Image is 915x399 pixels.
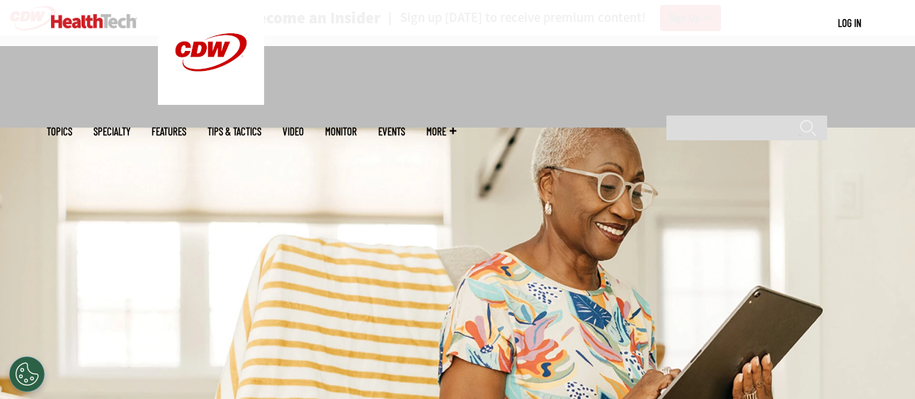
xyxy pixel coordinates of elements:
[152,126,186,137] a: Features
[47,126,72,137] span: Topics
[838,16,861,30] div: User menu
[158,94,264,108] a: CDW
[208,126,261,137] a: Tips & Tactics
[283,126,304,137] a: Video
[51,14,137,28] img: Home
[838,16,861,29] a: Log in
[9,356,45,392] div: Cookies Settings
[325,126,357,137] a: MonITor
[426,126,456,137] span: More
[93,126,130,137] span: Specialty
[378,126,405,137] a: Events
[9,356,45,392] button: Open Preferences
